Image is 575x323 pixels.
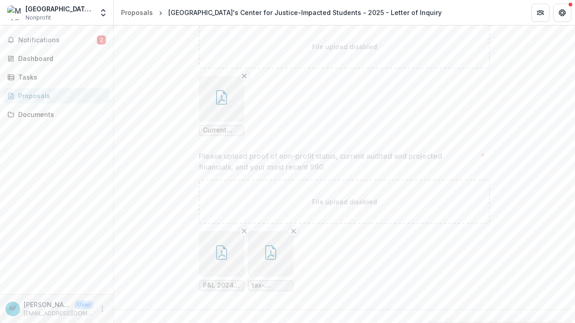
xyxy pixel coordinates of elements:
[9,306,16,312] div: Alexandra Fields
[239,71,250,81] button: Remove File
[553,4,571,22] button: Get Help
[24,309,93,318] p: [EMAIL_ADDRESS][DOMAIN_NAME]
[117,6,445,19] nav: breadcrumb
[4,70,110,85] a: Tasks
[312,42,377,51] p: File upload disabled
[252,282,289,289] span: tax-exempt-certificate-and-letter-1.pdf
[239,226,250,237] button: Remove File
[4,88,110,103] a: Proposals
[4,107,110,122] a: Documents
[75,301,93,309] p: User
[18,54,102,63] div: Dashboard
[121,8,153,17] div: Proposals
[199,231,244,291] div: Remove FileP&L 2024 MC Audit.pdf
[25,4,93,14] div: [GEOGRAPHIC_DATA]'s Center for Justice-Impacted Students
[531,4,550,22] button: Partners
[25,14,51,22] span: Nonprofit
[4,33,110,47] button: Notifications2
[312,197,377,207] p: File upload disabled
[199,76,244,136] div: Remove FileCurrent Budget [DATE]-[DATE].pdf
[18,72,102,82] div: Tasks
[97,4,110,22] button: Open entity switcher
[203,282,240,289] span: P&L 2024 MC Audit.pdf
[7,5,22,20] img: Middlesex College's Center for Justice-Impacted Students
[18,36,97,44] span: Notifications
[199,151,477,172] p: Please upload proof of non-profit status, current audited and projected financials, and your most...
[24,300,71,309] p: [PERSON_NAME]
[203,126,240,134] span: Current Budget [DATE]-[DATE].pdf
[288,226,299,237] button: Remove File
[4,51,110,66] a: Dashboard
[18,91,102,101] div: Proposals
[97,35,106,45] span: 2
[117,6,156,19] a: Proposals
[248,231,293,291] div: Remove Filetax-exempt-certificate-and-letter-1.pdf
[168,8,442,17] div: [GEOGRAPHIC_DATA]'s Center for Justice-Impacted Students - 2025 - Letter of Inquiry
[97,303,108,314] button: More
[18,110,102,119] div: Documents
